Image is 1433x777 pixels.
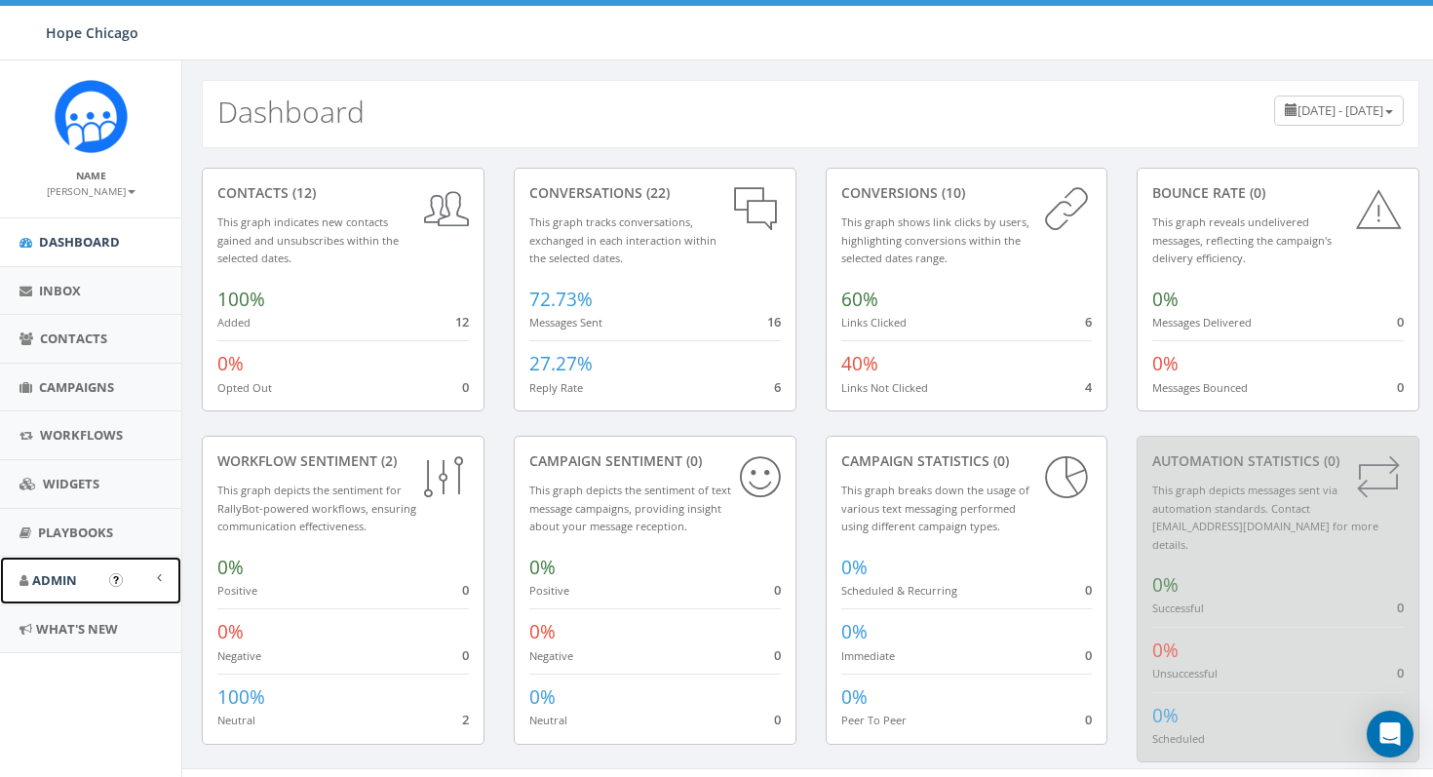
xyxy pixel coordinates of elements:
small: This graph reveals undelivered messages, reflecting the campaign's delivery efficiency. [1152,214,1332,265]
span: 0% [1152,287,1179,312]
div: conversions [841,183,1093,203]
span: 0% [1152,638,1179,663]
span: 0 [1397,664,1404,681]
small: Scheduled [1152,731,1205,746]
small: Immediate [841,648,895,663]
small: Positive [529,583,569,598]
img: Rally_Corp_Icon.png [55,80,128,153]
small: [PERSON_NAME] [47,184,136,198]
small: Opted Out [217,380,272,395]
span: 0 [462,646,469,664]
small: Unsuccessful [1152,666,1218,680]
small: Positive [217,583,257,598]
small: Scheduled & Recurring [841,583,957,598]
button: Open In-App Guide [109,573,123,587]
span: 16 [767,313,781,330]
span: (0) [682,451,702,470]
span: 0 [1085,581,1092,599]
span: 0% [529,555,556,580]
small: This graph breaks down the usage of various text messaging performed using different campaign types. [841,483,1029,533]
small: Neutral [529,713,567,727]
span: What's New [36,620,118,638]
span: 0 [462,378,469,396]
span: [DATE] - [DATE] [1297,101,1383,119]
span: 0% [529,619,556,644]
span: 2 [462,711,469,728]
span: Admin [32,571,77,589]
small: This graph shows link clicks by users, highlighting conversions within the selected dates range. [841,214,1029,265]
span: 0 [774,646,781,664]
div: contacts [217,183,469,203]
span: 27.27% [529,351,593,376]
span: 0% [217,619,244,644]
span: 6 [774,378,781,396]
div: conversations [529,183,781,203]
div: Campaign Sentiment [529,451,781,471]
span: 4 [1085,378,1092,396]
small: Messages Sent [529,315,602,330]
small: This graph depicts the sentiment for RallyBot-powered workflows, ensuring communication effective... [217,483,416,533]
span: 72.73% [529,287,593,312]
span: Contacts [40,330,107,347]
small: Peer To Peer [841,713,907,727]
span: 100% [217,684,265,710]
span: Dashboard [39,233,120,251]
h2: Dashboard [217,96,365,128]
a: [PERSON_NAME] [47,181,136,199]
small: Messages Delivered [1152,315,1252,330]
span: 12 [455,313,469,330]
span: Widgets [43,475,99,492]
small: Name [76,169,106,182]
span: 0 [1085,711,1092,728]
small: Messages Bounced [1152,380,1248,395]
span: Hope Chicago [46,23,138,42]
div: Campaign Statistics [841,451,1093,471]
small: This graph depicts messages sent via automation standards. Contact [EMAIL_ADDRESS][DOMAIN_NAME] f... [1152,483,1378,552]
span: 0 [462,581,469,599]
span: 0 [1085,646,1092,664]
div: Workflow Sentiment [217,451,469,471]
small: Reply Rate [529,380,583,395]
small: Links Not Clicked [841,380,928,395]
span: (0) [989,451,1009,470]
span: 0% [1152,351,1179,376]
small: Added [217,315,251,330]
span: 0% [841,684,868,710]
span: 0% [1152,703,1179,728]
span: Workflows [40,426,123,444]
span: Inbox [39,282,81,299]
span: 60% [841,287,878,312]
span: 0 [1397,599,1404,616]
span: (10) [938,183,965,202]
div: Automation Statistics [1152,451,1404,471]
span: 0% [1152,572,1179,598]
small: Negative [529,648,573,663]
small: Successful [1152,601,1204,615]
span: (0) [1246,183,1265,202]
small: This graph tracks conversations, exchanged in each interaction within the selected dates. [529,214,716,265]
span: 0 [1397,313,1404,330]
span: 100% [217,287,265,312]
span: 6 [1085,313,1092,330]
span: 0% [841,619,868,644]
span: (12) [289,183,316,202]
span: (22) [642,183,670,202]
small: Negative [217,648,261,663]
small: Neutral [217,713,255,727]
span: 0 [774,711,781,728]
div: Bounce Rate [1152,183,1404,203]
span: 0% [217,555,244,580]
span: 0% [217,351,244,376]
span: (2) [377,451,397,470]
span: 0% [529,684,556,710]
span: 40% [841,351,878,376]
span: 0 [1397,378,1404,396]
small: This graph indicates new contacts gained and unsubscribes within the selected dates. [217,214,399,265]
small: Links Clicked [841,315,907,330]
span: 0% [841,555,868,580]
span: 0 [774,581,781,599]
span: Campaigns [39,378,114,396]
div: Open Intercom Messenger [1367,711,1414,758]
span: (0) [1320,451,1339,470]
span: Playbooks [38,524,113,541]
